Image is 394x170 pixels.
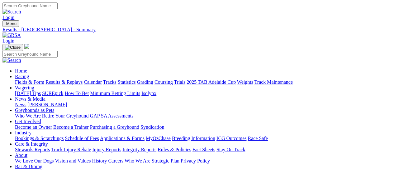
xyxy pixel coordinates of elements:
[216,147,245,152] a: Stay On Track
[15,119,41,124] a: Get Involved
[154,79,173,85] a: Coursing
[90,91,140,96] a: Minimum Betting Limits
[15,68,27,73] a: Home
[2,44,23,51] button: Toggle navigation
[15,96,45,102] a: News & Media
[65,91,89,96] a: How To Bet
[45,79,83,85] a: Results & Replays
[15,158,54,163] a: We Love Our Dogs
[15,107,54,113] a: Greyhounds as Pets
[137,79,153,85] a: Grading
[15,79,392,85] div: Racing
[2,2,58,9] input: Search
[152,158,179,163] a: Strategic Plan
[100,136,145,141] a: Applications & Forms
[2,20,19,27] button: Toggle navigation
[42,91,63,96] a: SUREpick
[15,136,392,141] div: Industry
[248,136,268,141] a: Race Safe
[146,136,171,141] a: MyOzChase
[15,147,50,152] a: Stewards Reports
[42,113,89,118] a: Retire Your Greyhound
[108,158,123,163] a: Careers
[15,85,34,90] a: Wagering
[141,91,156,96] a: Isolynx
[92,147,121,152] a: Injury Reports
[15,113,41,118] a: Who We Are
[2,15,14,20] a: Login
[216,136,246,141] a: ICG Outcomes
[118,79,136,85] a: Statistics
[2,57,21,63] img: Search
[15,164,42,169] a: Bar & Dining
[192,147,215,152] a: Fact Sheets
[15,91,392,96] div: Wagering
[65,136,99,141] a: Schedule of Fees
[5,45,21,50] img: Close
[27,102,67,107] a: [PERSON_NAME]
[2,9,21,15] img: Search
[174,79,185,85] a: Trials
[254,79,293,85] a: Track Maintenance
[6,21,17,26] span: Menu
[15,136,64,141] a: Bookings & Scratchings
[15,124,52,130] a: Become an Owner
[24,44,29,49] img: logo-grsa-white.png
[15,74,29,79] a: Racing
[15,102,26,107] a: News
[15,141,48,147] a: Care & Integrity
[53,124,89,130] a: Become a Trainer
[15,113,392,119] div: Greyhounds as Pets
[15,158,392,164] div: About
[55,158,91,163] a: Vision and Values
[181,158,210,163] a: Privacy Policy
[2,32,21,38] img: GRSA
[187,79,236,85] a: 2025 TAB Adelaide Cup
[15,147,392,152] div: Care & Integrity
[140,124,164,130] a: Syndication
[2,38,14,43] a: Login
[84,79,102,85] a: Calendar
[103,79,116,85] a: Tracks
[15,79,44,85] a: Fields & Form
[90,124,139,130] a: Purchasing a Greyhound
[2,27,392,32] a: Results - [GEOGRAPHIC_DATA] - Summary
[15,130,31,135] a: Industry
[92,158,107,163] a: History
[15,124,392,130] div: Get Involved
[122,147,156,152] a: Integrity Reports
[15,102,392,107] div: News & Media
[237,79,253,85] a: Weights
[2,51,58,57] input: Search
[125,158,150,163] a: Who We Are
[172,136,215,141] a: Breeding Information
[158,147,191,152] a: Rules & Policies
[15,152,27,158] a: About
[15,91,41,96] a: [DATE] Tips
[90,113,134,118] a: GAP SA Assessments
[51,147,91,152] a: Track Injury Rebate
